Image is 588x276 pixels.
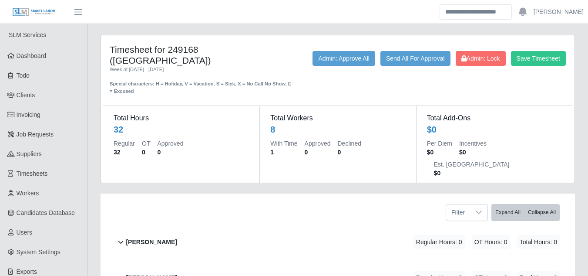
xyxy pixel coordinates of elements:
span: Workers [17,190,39,197]
dd: 0 [338,148,361,157]
span: OT Hours: 0 [472,235,510,249]
span: Filter [446,204,470,221]
span: Dashboard [17,52,47,59]
dt: Est. [GEOGRAPHIC_DATA] [434,160,510,169]
button: Admin: Lock [456,51,506,66]
span: Regular Hours: 0 [413,235,465,249]
span: Exports [17,268,37,275]
img: SLM Logo [12,7,56,17]
div: $0 [427,123,437,136]
dd: 0 [142,148,150,157]
dt: With Time [270,139,297,148]
dt: Regular [114,139,135,148]
dd: 0 [305,148,331,157]
a: [PERSON_NAME] [534,7,584,17]
dd: 32 [114,148,135,157]
dt: Total Hours [114,113,249,123]
span: Job Requests [17,131,54,138]
span: System Settings [17,249,60,256]
span: Users [17,229,33,236]
span: Total Hours: 0 [517,235,560,249]
button: Save Timesheet [511,51,566,66]
button: Collapse All [524,204,560,221]
div: Special characters: H = Holiday, V = Vacation, S = Sick, X = No Call No Show, E = Excused [110,73,292,95]
dd: $0 [427,148,452,157]
span: Timesheets [17,170,48,177]
dt: Incentives [459,139,487,148]
span: Suppliers [17,150,42,157]
dt: Approved [305,139,331,148]
dd: $0 [434,169,510,177]
dd: 1 [270,148,297,157]
h4: Timesheet for 249168 ([GEOGRAPHIC_DATA]) [110,44,292,66]
div: bulk actions [491,204,560,221]
span: Admin: Lock [461,55,500,62]
span: Todo [17,72,30,79]
span: Candidates Database [17,209,75,216]
dt: Total Add-Ons [427,113,562,123]
button: Admin: Approve All [312,51,375,66]
span: SLM Services [9,31,46,38]
dt: Per Diem [427,139,452,148]
div: 32 [114,123,123,136]
button: Send All For Approval [380,51,450,66]
button: [PERSON_NAME] Regular Hours: 0 OT Hours: 0 Total Hours: 0 [116,225,560,260]
dt: Approved [157,139,183,148]
dt: Declined [338,139,361,148]
button: Expand All [491,204,524,221]
b: [PERSON_NAME] [126,238,177,247]
span: Clients [17,92,35,99]
dt: Total Workers [270,113,405,123]
dt: OT [142,139,150,148]
dd: 0 [157,148,183,157]
div: 8 [270,123,275,136]
span: Invoicing [17,111,40,118]
div: Week of [DATE] - [DATE] [110,66,292,73]
dd: $0 [459,148,487,157]
input: Search [440,4,512,20]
